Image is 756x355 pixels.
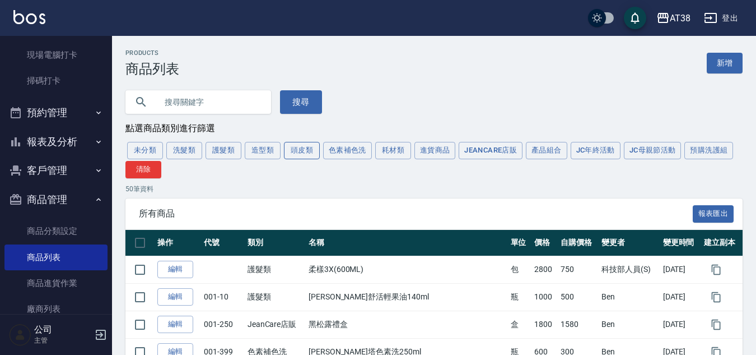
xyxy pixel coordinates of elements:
button: 護髮類 [206,142,241,159]
button: 預購洗護組 [684,142,733,159]
a: 掃碼打卡 [4,68,108,94]
button: 造型類 [245,142,281,159]
th: 操作 [155,230,201,256]
th: 建立副本 [701,230,743,256]
button: 進貨商品 [414,142,456,159]
a: 商品進貨作業 [4,270,108,296]
td: JeanCare店販 [245,311,306,338]
button: 頭皮類 [284,142,320,159]
button: 報表及分析 [4,127,108,156]
button: 登出 [699,8,743,29]
a: 編輯 [157,261,193,278]
td: 黑松露禮盒 [306,311,508,338]
button: 預約管理 [4,98,108,127]
button: 客戶管理 [4,156,108,185]
td: 750 [558,256,599,283]
td: 瓶 [508,283,531,311]
th: 自購價格 [558,230,599,256]
td: 柔樣3X(600ML) [306,256,508,283]
button: 搜尋 [280,90,322,114]
td: 盒 [508,311,531,338]
td: 科技部人員(S) [599,256,660,283]
img: Person [9,324,31,346]
div: 點選商品類別進行篩選 [125,123,743,135]
td: 001-10 [201,283,245,311]
button: 耗材類 [375,142,411,159]
button: AT38 [652,7,695,30]
td: [DATE] [660,283,702,311]
th: 類別 [245,230,306,256]
a: 商品列表 [4,245,108,270]
td: [DATE] [660,256,702,283]
td: 護髮類 [245,256,306,283]
button: 洗髮類 [166,142,202,159]
a: 編輯 [157,288,193,306]
button: 報表匯出 [693,205,734,223]
td: Ben [599,311,660,338]
div: AT38 [670,11,690,25]
td: 包 [508,256,531,283]
a: 廠商列表 [4,296,108,322]
td: [DATE] [660,311,702,338]
a: 商品分類設定 [4,218,108,244]
td: Ben [599,283,660,311]
td: 1800 [531,311,558,338]
img: Logo [13,10,45,24]
button: 商品管理 [4,185,108,214]
a: 報表匯出 [693,208,734,218]
p: 50 筆資料 [125,184,743,194]
th: 單位 [508,230,531,256]
th: 名稱 [306,230,508,256]
a: 新增 [707,53,743,73]
a: 現場電腦打卡 [4,42,108,68]
th: 代號 [201,230,245,256]
button: 未分類 [127,142,163,159]
input: 搜尋關鍵字 [157,87,262,117]
button: JeanCare店販 [459,142,522,159]
p: 主管 [34,335,91,345]
button: 清除 [125,161,161,178]
td: 1000 [531,283,558,311]
h2: Products [125,49,179,57]
td: 500 [558,283,599,311]
td: 護髮類 [245,283,306,311]
td: 001-250 [201,311,245,338]
td: [PERSON_NAME]舒活輕果油140ml [306,283,508,311]
button: 色素補色洗 [323,142,372,159]
td: 2800 [531,256,558,283]
th: 變更者 [599,230,660,256]
button: save [624,7,646,29]
th: 變更時間 [660,230,702,256]
h5: 公司 [34,324,91,335]
th: 價格 [531,230,558,256]
button: JC母親節活動 [624,142,682,159]
a: 編輯 [157,316,193,333]
button: JC年終活動 [571,142,620,159]
span: 所有商品 [139,208,693,219]
button: 產品組合 [526,142,567,159]
td: 1580 [558,311,599,338]
h3: 商品列表 [125,61,179,77]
